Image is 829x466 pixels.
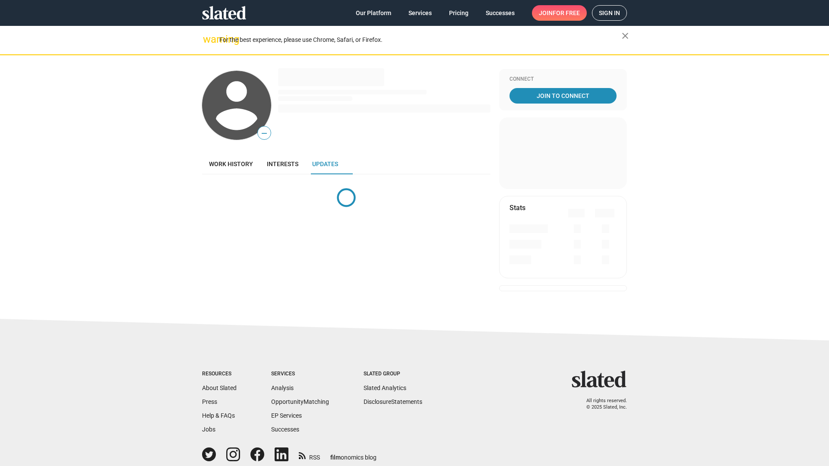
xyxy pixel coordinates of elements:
p: All rights reserved. © 2025 Slated, Inc. [577,398,627,410]
a: Pricing [442,5,475,21]
div: Services [271,371,329,378]
div: Slated Group [364,371,422,378]
span: — [258,128,271,139]
span: Join To Connect [511,88,615,104]
span: for free [553,5,580,21]
a: Work history [202,154,260,174]
a: Joinfor free [532,5,587,21]
a: Sign in [592,5,627,21]
a: Jobs [202,426,215,433]
span: Work history [209,161,253,167]
span: Sign in [599,6,620,20]
mat-icon: warning [203,34,213,44]
mat-card-title: Stats [509,203,525,212]
span: Join [539,5,580,21]
a: Successes [479,5,522,21]
div: Connect [509,76,617,83]
span: Services [408,5,432,21]
span: Interests [267,161,298,167]
a: Updates [305,154,345,174]
a: Our Platform [349,5,398,21]
a: OpportunityMatching [271,398,329,405]
span: Pricing [449,5,468,21]
a: Help & FAQs [202,412,235,419]
span: Successes [486,5,515,21]
a: About Slated [202,384,237,391]
a: Services [402,5,439,21]
a: EP Services [271,412,302,419]
a: Analysis [271,384,294,391]
mat-icon: close [620,31,630,41]
span: Our Platform [356,5,391,21]
div: For the best experience, please use Chrome, Safari, or Firefox. [219,34,622,46]
a: Interests [260,154,305,174]
a: Successes [271,426,299,433]
a: RSS [299,448,320,462]
a: Join To Connect [509,88,617,104]
a: filmonomics blog [330,447,377,462]
a: DisclosureStatements [364,398,422,405]
span: Updates [312,161,338,167]
span: film [330,454,341,461]
div: Resources [202,371,237,378]
a: Slated Analytics [364,384,406,391]
a: Press [202,398,217,405]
